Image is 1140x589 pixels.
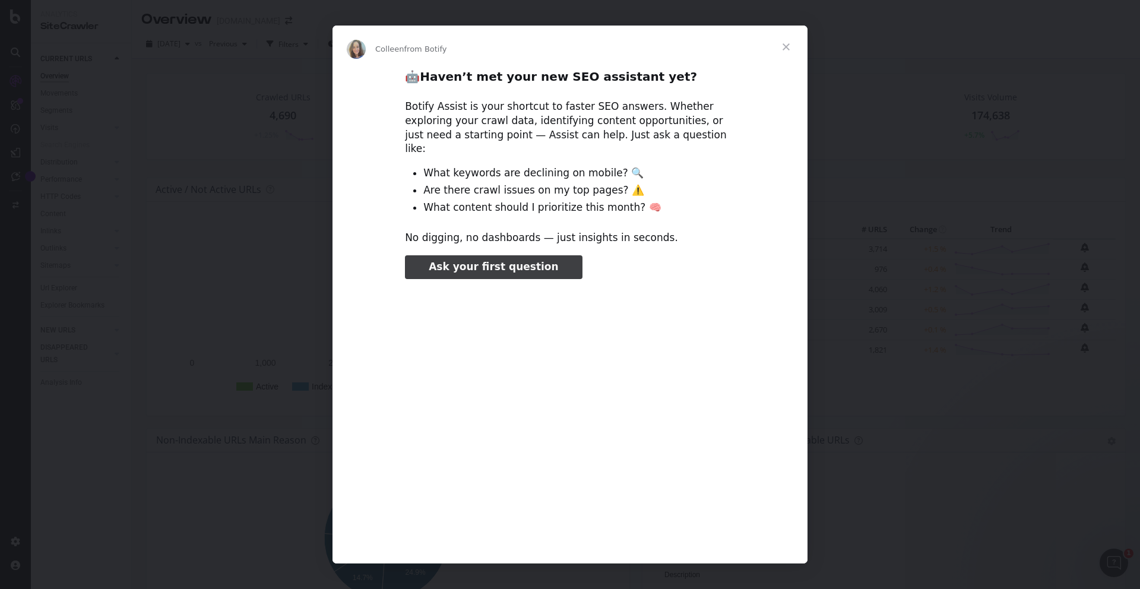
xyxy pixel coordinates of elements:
a: Ask your first question [405,255,582,279]
h2: 🤖 [405,69,735,91]
video: Play video [322,289,818,537]
img: Profile image for Colleen [347,40,366,59]
li: What keywords are declining on mobile? 🔍 [423,166,735,180]
span: Close [765,26,807,68]
b: Haven’t met your new SEO assistant yet? [420,69,697,84]
div: Botify Assist is your shortcut to faster SEO answers. Whether exploring your crawl data, identify... [405,100,735,156]
span: from Botify [404,45,447,53]
div: No digging, no dashboards — just insights in seconds. [405,231,735,245]
li: What content should I prioritize this month? 🧠 [423,201,735,215]
span: Ask your first question [429,261,558,273]
li: Are there crawl issues on my top pages? ⚠️ [423,183,735,198]
span: Colleen [375,45,404,53]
